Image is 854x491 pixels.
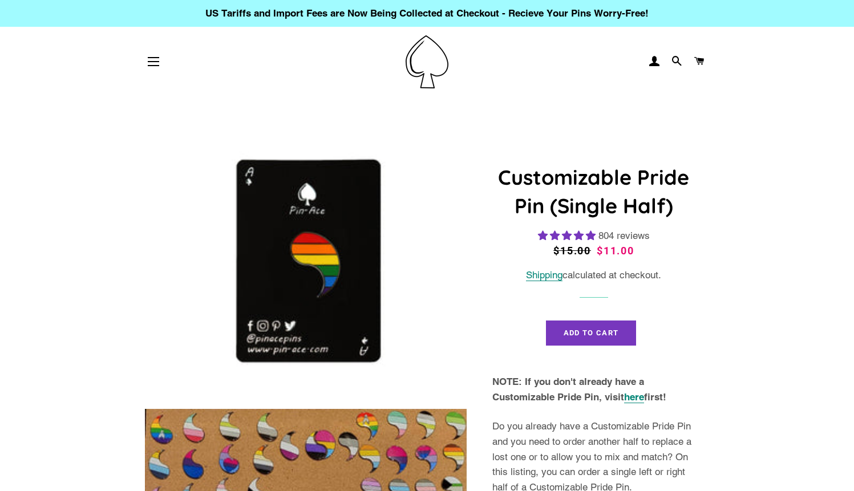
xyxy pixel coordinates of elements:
[145,143,467,400] img: Customizable Pride Pin (Single Half)
[624,391,644,403] a: here
[597,245,634,257] span: $11.00
[546,320,636,346] button: Add to Cart
[492,376,666,403] strong: NOTE: If you don't already have a Customizable Pride Pin, visit first!
[598,230,650,241] span: 804 reviews
[406,35,448,88] img: Pin-Ace
[553,243,594,259] span: $15.00
[526,269,562,281] a: Shipping
[492,267,695,283] div: calculated at checkout.
[564,328,618,337] span: Add to Cart
[492,163,695,221] h1: Customizable Pride Pin (Single Half)
[538,230,598,241] span: 4.83 stars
